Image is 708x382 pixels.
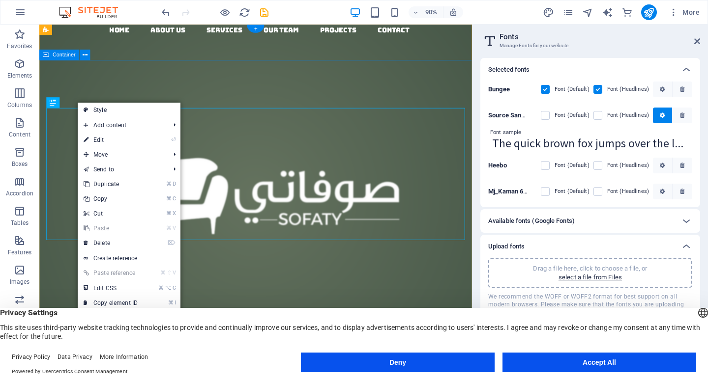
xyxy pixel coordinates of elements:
[160,7,172,18] i: Undo: Font changed (Ctrl+Z)
[488,85,510,93] b: Bungee
[669,7,700,17] span: More
[562,6,574,18] button: pages
[165,285,172,291] i: ⌥
[171,136,176,143] i: ⏎
[488,162,507,169] b: Heebo
[78,296,144,310] a: ⌘ICopy element ID
[12,307,28,315] p: Slider
[158,285,164,291] i: ⌘
[488,64,530,76] h6: Selected fonts
[480,235,700,258] div: Upload fonts
[78,103,180,117] a: Style
[166,210,172,217] i: ⌘
[7,42,32,50] p: Favorites
[559,273,622,282] p: select a file from Files
[167,270,172,276] i: ⇧
[78,251,180,266] a: Create reference
[8,248,31,256] p: Features
[488,188,606,195] b: Mj_Kaman 6ZMr4Q16PzZGzAwgMsk3fA
[78,281,144,296] a: ⌘⌥CEdit CSS
[173,181,176,187] i: D
[480,58,700,82] div: Selected fonts
[258,6,270,18] button: save
[602,7,613,18] i: AI Writer
[582,7,593,18] i: Navigator
[555,186,590,197] label: Font (Default)
[555,109,590,121] label: Font (Default)
[488,215,575,227] h6: Available fonts (Google Fonts)
[607,186,649,197] label: Font (Headlines)
[621,7,633,18] i: Commerce
[488,111,536,119] b: Source Sans Pro
[259,7,270,18] i: Save (Ctrl+S)
[78,206,144,221] a: ⌘XCut
[53,53,76,58] span: Container
[173,270,176,276] i: V
[500,32,700,41] h2: Fonts
[6,190,33,197] p: Accordion
[665,4,704,20] button: More
[607,109,649,121] label: Font (Headlines)
[238,6,250,18] button: reload
[160,6,172,18] button: undo
[78,221,144,236] a: ⌘VPaste
[78,266,144,280] a: ⌘⇧VPaste reference
[57,6,130,18] img: Editor Logo
[247,25,264,33] div: +
[543,6,555,18] button: design
[173,195,176,202] i: C
[78,191,144,206] a: ⌘CCopy
[423,6,439,18] h6: 90%
[488,293,692,316] span: We recommend the WOFF or WOFF2 format for best support on all modern browsers. Please make sure t...
[543,7,554,18] i: Design (Ctrl+Alt+Y)
[78,177,144,191] a: ⌘DDuplicate
[10,278,30,286] p: Images
[168,300,174,306] i: ⌘
[7,72,32,80] p: Elements
[166,225,172,231] i: ⌘
[239,7,250,18] i: Reload page
[533,264,647,273] p: Drag a file here, click to choose a file, or
[160,270,166,276] i: ⌘
[173,225,176,231] i: V
[166,181,172,187] i: ⌘
[582,6,594,18] button: navigator
[78,236,144,250] a: ⌦Delete
[409,6,443,18] button: 90%
[488,241,525,252] h6: Upload fonts
[168,240,176,246] i: ⌦
[607,160,649,171] label: Font (Headlines)
[9,131,30,138] p: Content
[173,210,176,217] i: X
[175,300,176,306] i: I
[166,195,172,202] i: ⌘
[78,118,166,133] span: Add content
[500,41,680,50] h3: Manage Fonts for your website
[621,6,633,18] button: commerce
[641,4,657,20] button: publish
[555,160,590,171] label: Font (Default)
[607,83,649,95] label: Font (Headlines)
[12,160,28,168] p: Boxes
[219,6,231,18] button: Click here to leave preview mode and continue editing
[78,133,144,147] a: ⏎Edit
[7,101,32,109] p: Columns
[602,6,614,18] button: text_generator
[488,111,529,120] p: Source Sans Pro
[78,147,166,162] span: Move
[173,285,176,291] i: C
[11,219,29,227] p: Tables
[488,128,692,137] div: Font sample
[562,7,574,18] i: Pages (Ctrl+Alt+S)
[643,7,654,18] i: Publish
[78,162,166,177] a: Send to
[480,209,700,233] div: Available fonts (Google Fonts)
[555,83,590,95] label: Font (Default)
